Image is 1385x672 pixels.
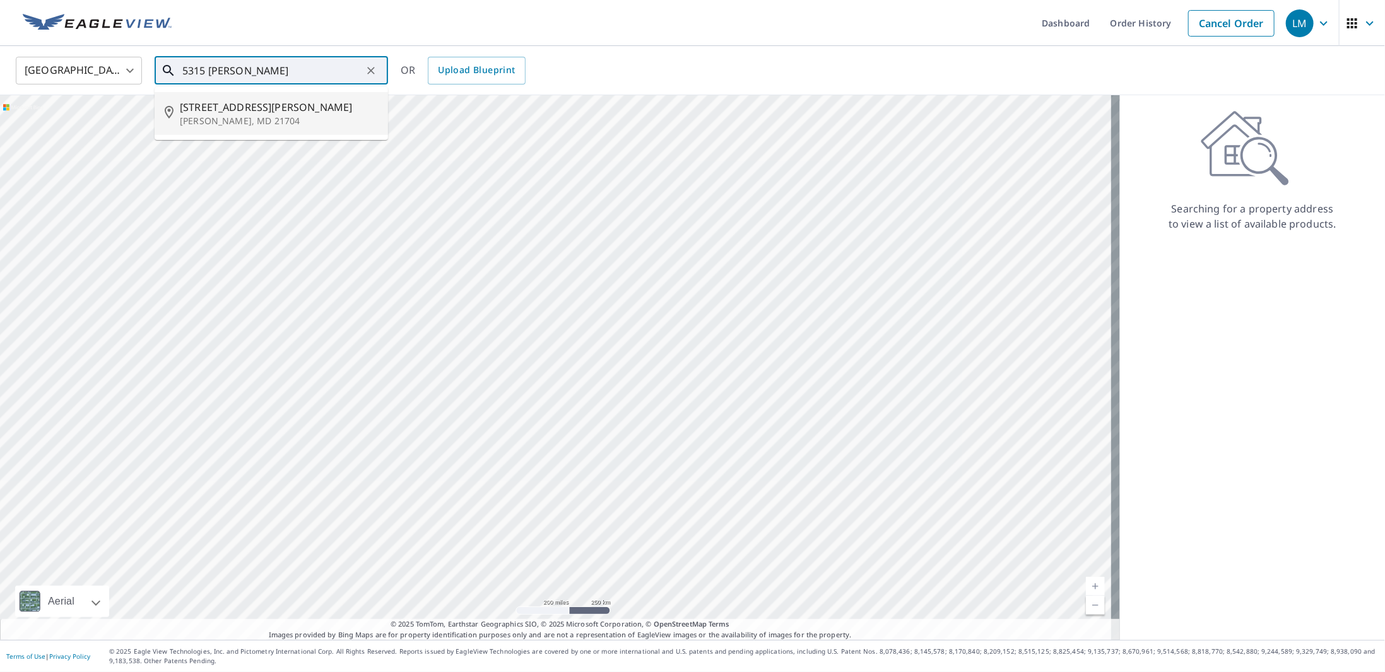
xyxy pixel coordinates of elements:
[709,619,729,629] a: Terms
[6,652,90,660] p: |
[1086,577,1105,596] a: Current Level 5, Zoom In
[1086,596,1105,615] a: Current Level 5, Zoom Out
[1188,10,1275,37] a: Cancel Order
[16,53,142,88] div: [GEOGRAPHIC_DATA]
[180,100,378,115] span: [STREET_ADDRESS][PERSON_NAME]
[182,53,362,88] input: Search by address or latitude-longitude
[23,14,172,33] img: EV Logo
[654,619,707,629] a: OpenStreetMap
[44,586,78,617] div: Aerial
[401,57,526,84] div: OR
[49,652,90,661] a: Privacy Policy
[1168,201,1337,231] p: Searching for a property address to view a list of available products.
[362,62,380,79] button: Clear
[180,115,378,127] p: [PERSON_NAME], MD 21704
[438,62,515,78] span: Upload Blueprint
[391,619,729,630] span: © 2025 TomTom, Earthstar Geographics SIO, © 2025 Microsoft Corporation, ©
[1286,9,1314,37] div: LM
[6,652,45,661] a: Terms of Use
[15,586,109,617] div: Aerial
[109,647,1379,666] p: © 2025 Eagle View Technologies, Inc. and Pictometry International Corp. All Rights Reserved. Repo...
[428,57,525,84] a: Upload Blueprint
